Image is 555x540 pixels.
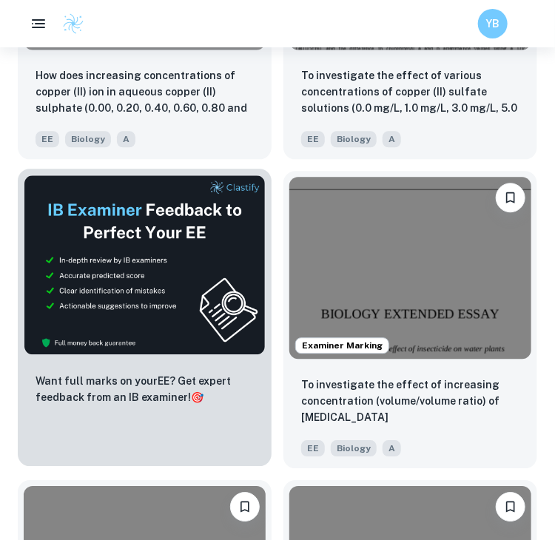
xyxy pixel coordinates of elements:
[283,171,537,468] a: Examiner MarkingBookmarkTo investigate the effect of increasing concentration (volume/volume rati...
[496,183,525,212] button: Bookmark
[36,373,254,405] p: Want full marks on your EE ? Get expert feedback from an IB examiner!
[24,175,266,354] img: Thumbnail
[301,377,519,427] p: To investigate the effect of increasing concentration (volume/volume ratio) of malathion (0.1%,0....
[301,131,325,147] span: EE
[36,131,59,147] span: EE
[383,131,401,147] span: A
[485,16,502,32] h6: YB
[301,67,519,118] p: To investigate the effect of various concentrations of copper (II) sulfate solutions (0.0 mg/L, 1...
[289,177,531,358] img: Biology EE example thumbnail: To investigate the effect of increasing
[36,67,254,118] p: How does increasing concentrations of copper (II) ion in aqueous copper (II) sulphate (0.00, 0.20...
[117,131,135,147] span: A
[331,440,377,456] span: Biology
[331,131,377,147] span: Biology
[478,9,508,38] button: YB
[191,391,203,403] span: 🎯
[230,492,260,522] button: Bookmark
[62,13,84,35] img: Clastify logo
[65,131,111,147] span: Biology
[383,440,401,456] span: A
[296,339,388,352] span: Examiner Marking
[301,440,325,456] span: EE
[18,171,272,468] a: ThumbnailWant full marks on yourEE? Get expert feedback from an IB examiner!
[53,13,84,35] a: Clastify logo
[496,492,525,522] button: Bookmark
